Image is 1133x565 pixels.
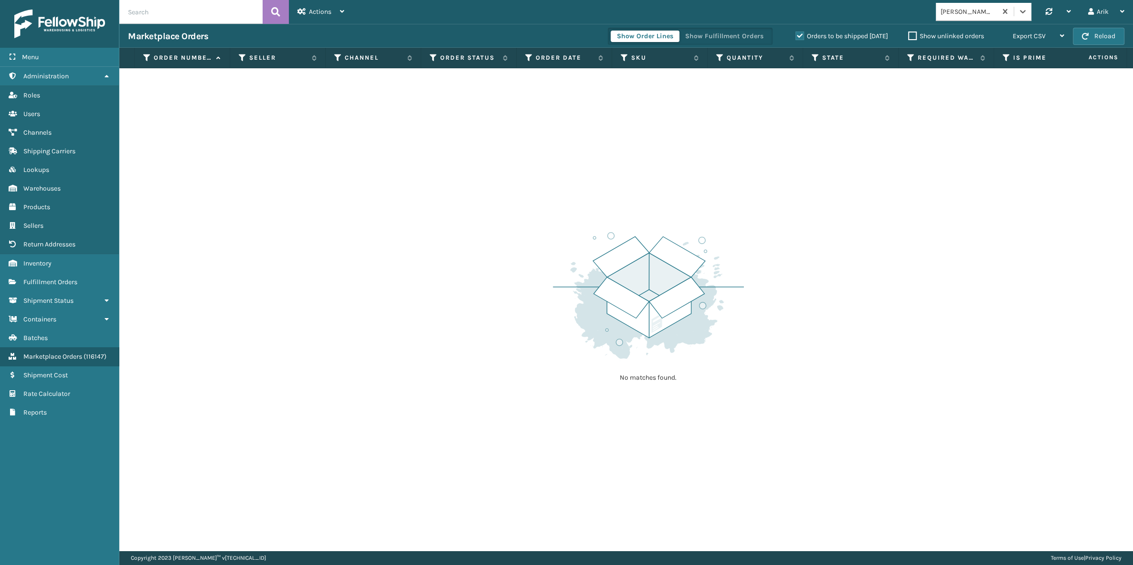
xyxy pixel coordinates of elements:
span: Users [23,110,40,118]
span: Lookups [23,166,49,174]
span: Roles [23,91,40,99]
span: Actions [1058,50,1124,65]
span: Return Addresses [23,240,75,248]
label: Order Number [154,53,212,62]
label: Order Status [440,53,498,62]
span: Export CSV [1013,32,1046,40]
span: ( 116147 ) [84,352,106,361]
button: Show Order Lines [611,31,679,42]
label: Quantity [727,53,784,62]
div: [PERSON_NAME] [941,7,997,17]
span: Products [23,203,50,211]
label: Order Date [536,53,593,62]
label: SKU [631,53,689,62]
h3: Marketplace Orders [128,31,208,42]
span: Containers [23,315,56,323]
div: | [1051,551,1122,565]
label: Is Prime [1013,53,1071,62]
label: Show unlinked orders [908,32,984,40]
p: Copyright 2023 [PERSON_NAME]™ v [TECHNICAL_ID] [131,551,266,565]
label: Seller [249,53,307,62]
span: Shipment Status [23,297,74,305]
span: Batches [23,334,48,342]
span: Actions [309,8,331,16]
span: Administration [23,72,69,80]
label: State [822,53,880,62]
span: Warehouses [23,184,61,192]
span: Menu [22,53,39,61]
span: Channels [23,128,52,137]
button: Reload [1073,28,1124,45]
span: Marketplace Orders [23,352,82,361]
span: Inventory [23,259,52,267]
a: Terms of Use [1051,554,1084,561]
label: Channel [345,53,402,62]
span: Fulfillment Orders [23,278,77,286]
span: Shipping Carriers [23,147,75,155]
button: Show Fulfillment Orders [679,31,770,42]
span: Shipment Cost [23,371,68,379]
span: Sellers [23,222,43,230]
span: Rate Calculator [23,390,70,398]
label: Orders to be shipped [DATE] [795,32,888,40]
a: Privacy Policy [1085,554,1122,561]
label: Required Warehouse [918,53,975,62]
img: logo [14,10,105,38]
span: Reports [23,408,47,416]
